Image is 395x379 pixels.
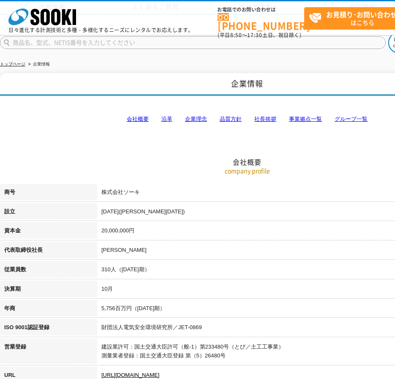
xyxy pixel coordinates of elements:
[230,31,242,39] span: 8:50
[101,372,159,378] a: [URL][DOMAIN_NAME]
[254,116,276,122] a: 社長挨拶
[218,7,304,12] span: お電話でのお問い合わせは
[247,31,262,39] span: 17:30
[8,27,193,33] p: 日々進化する計測技術と多種・多様化するニーズにレンタルでお応えします。
[335,116,368,122] a: グループ一覧
[161,116,172,122] a: 沿革
[185,116,207,122] a: 企業理念
[218,31,301,39] span: (平日 ～ 土日、祝日除く)
[218,13,304,30] a: [PHONE_NUMBER]
[127,116,149,122] a: 会社概要
[27,60,50,69] li: 企業情報
[289,116,322,122] a: 事業拠点一覧
[220,116,242,122] a: 品質方針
